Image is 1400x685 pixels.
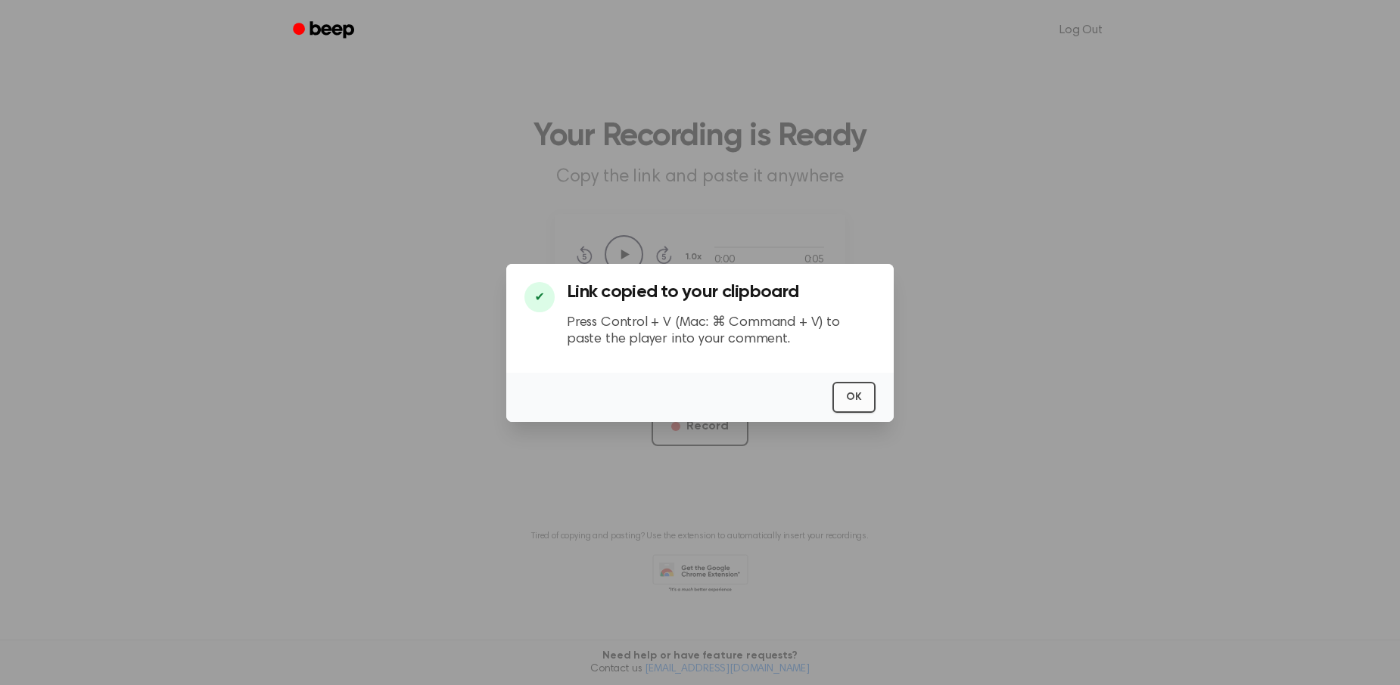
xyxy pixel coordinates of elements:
a: Beep [282,16,368,45]
div: ✔ [524,282,555,312]
h3: Link copied to your clipboard [567,282,876,302]
a: Log Out [1044,12,1118,48]
p: Press Control + V (Mac: ⌘ Command + V) to paste the player into your comment. [567,315,876,349]
button: OK [832,382,876,413]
